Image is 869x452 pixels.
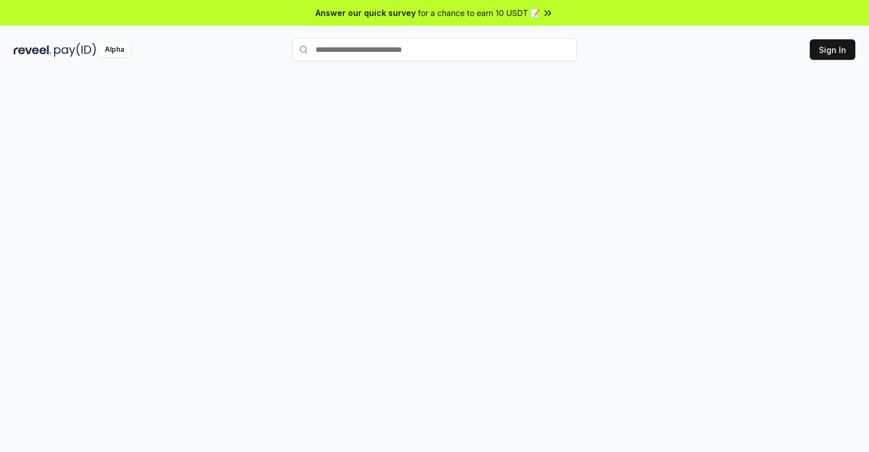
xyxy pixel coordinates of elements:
[315,7,416,19] span: Answer our quick survey
[14,43,52,57] img: reveel_dark
[54,43,96,57] img: pay_id
[810,39,855,60] button: Sign In
[418,7,540,19] span: for a chance to earn 10 USDT 📝
[99,43,130,57] div: Alpha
